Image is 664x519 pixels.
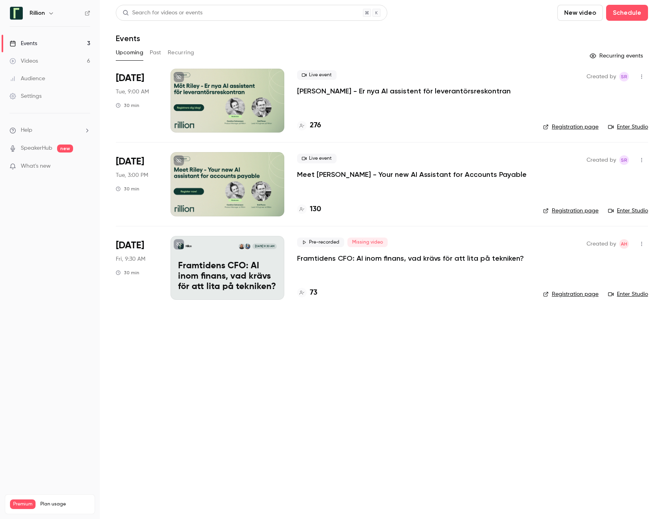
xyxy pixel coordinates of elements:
span: Tue, 9:00 AM [116,88,149,96]
a: Meet [PERSON_NAME] - Your new AI Assistant for Accounts Payable [297,170,527,179]
span: SR [621,72,627,81]
a: Enter Studio [608,123,648,131]
span: [DATE] [116,239,144,252]
div: Videos [10,57,38,65]
h1: Events [116,34,140,43]
a: Enter Studio [608,290,648,298]
a: 130 [297,204,321,215]
button: New video [557,5,603,21]
h4: 130 [310,204,321,215]
button: Past [150,46,161,59]
span: Pre-recorded [297,238,344,247]
h6: Rillion [30,9,45,17]
span: Created by [587,155,616,165]
span: AH [621,239,627,249]
div: Events [10,40,37,48]
span: Live event [297,70,337,80]
span: [DATE] [116,155,144,168]
a: Enter Studio [608,207,648,215]
div: Settings [10,92,42,100]
span: Created by [587,72,616,81]
img: Rillion [10,7,23,20]
a: [PERSON_NAME] - Er nya AI assistent för leverantörsreskontran [297,86,511,96]
span: Sofie Rönngård [619,155,629,165]
p: Rillion [186,244,192,248]
span: Missing video [347,238,388,247]
a: Registration page [543,123,599,131]
span: new [57,145,73,153]
span: [DATE] [116,72,144,85]
span: Premium [10,499,36,509]
span: Created by [587,239,616,249]
a: 276 [297,120,321,131]
div: Sep 16 Tue, 9:00 AM (Europe/Stockholm) [116,69,158,133]
div: 30 min [116,186,139,192]
span: Fri, 9:30 AM [116,255,145,263]
span: Tue, 3:00 PM [116,171,148,179]
span: SR [621,155,627,165]
a: 73 [297,287,317,298]
div: 30 min [116,269,139,276]
div: 30 min [116,102,139,109]
span: Plan usage [40,501,90,507]
span: Sofie Rönngård [619,72,629,81]
span: What's new [21,162,51,170]
div: Audience [10,75,45,83]
p: Framtidens CFO: AI inom finans, vad krävs för att lita på tekniken?​ [178,261,277,292]
a: Framtidens CFO: AI inom finans, vad krävs för att lita på tekniken?​RillionRasmus AreskougSara Bö... [170,236,284,300]
iframe: Noticeable Trigger [81,163,90,170]
div: Sep 26 Fri, 9:30 AM (Europe/Stockholm) [116,236,158,300]
a: Registration page [543,290,599,298]
button: Recurring events [586,50,648,62]
li: help-dropdown-opener [10,126,90,135]
button: Recurring [168,46,194,59]
button: Upcoming [116,46,143,59]
a: Framtidens CFO: AI inom finans, vad krävs för att lita på tekniken?​ [297,254,524,263]
img: Sara Börsvik [239,244,244,249]
span: [DATE] 9:30 AM [252,244,276,249]
span: Live event [297,154,337,163]
img: Rasmus Areskoug [245,244,250,249]
div: Sep 16 Tue, 3:00 PM (Europe/Stockholm) [116,152,158,216]
span: Adam Holmgren [619,239,629,249]
h4: 73 [310,287,317,298]
div: Search for videos or events [123,9,202,17]
button: Schedule [606,5,648,21]
a: Registration page [543,207,599,215]
span: Help [21,126,32,135]
h4: 276 [310,120,321,131]
a: SpeakerHub [21,144,52,153]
